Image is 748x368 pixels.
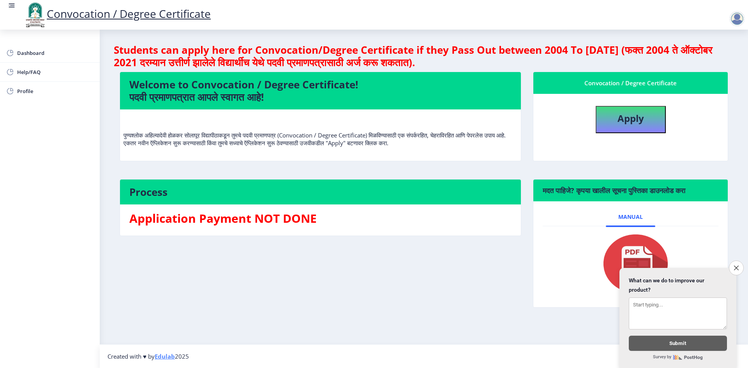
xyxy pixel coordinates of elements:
[129,211,512,226] h3: Application Payment NOT DONE
[17,86,93,96] span: Profile
[592,232,670,295] img: pdf.png
[618,214,643,220] span: Manual
[123,116,517,147] p: पुण्यश्लोक अहिल्यादेवी होळकर सोलापूर विद्यापीठाकडून तुमचे पदवी प्रमाणपत्र (Convocation / Degree C...
[114,44,734,69] h4: Students can apply here for Convocation/Degree Certificate if they Pass Out between 2004 To [DATE...
[543,186,718,195] h6: मदत पाहिजे? कृपया खालील सूचना पुस्तिका डाउनलोड करा
[108,352,189,360] span: Created with ♥ by 2025
[129,78,512,103] h4: Welcome to Convocation / Degree Certificate! पदवी प्रमाणपत्रात आपले स्वागत आहे!
[543,78,718,88] div: Convocation / Degree Certificate
[606,208,655,226] a: Manual
[23,2,47,28] img: logo
[155,352,175,360] a: Edulab
[17,67,93,77] span: Help/FAQ
[129,186,512,198] h4: Process
[596,106,666,133] button: Apply
[617,112,644,125] b: Apply
[23,6,211,21] a: Convocation / Degree Certificate
[17,48,93,58] span: Dashboard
